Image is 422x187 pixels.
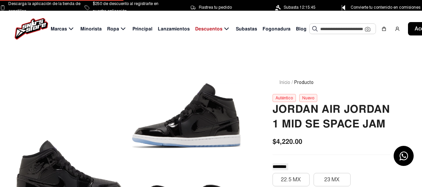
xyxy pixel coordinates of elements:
font: Descuentos [195,26,223,32]
font: Lanzamientos [158,26,190,32]
img: compras [381,26,387,31]
font: Rastrea tu pedido [199,5,232,10]
font: Auténtico [276,96,293,100]
font: Nuevo [302,96,314,100]
img: logo [15,18,48,39]
font: Blog [296,26,307,32]
img: Buscar [312,26,318,31]
font: Subasta 12:15:45 [284,5,316,10]
img: Icono de punto de control [339,5,348,10]
img: Cámara [365,26,370,32]
font: Principal [132,26,152,32]
font: 23 MX [324,176,340,183]
font: Minorista [80,26,102,32]
font: Descarga la aplicación de la tienda de zapatillas [8,1,80,13]
font: $250 de descuento al registrarte en nuestra aplicación [93,1,158,13]
font: Convierte tu contenido en comisiones [351,5,420,10]
font: 22.5 MX [281,176,301,183]
font: Producto [294,80,314,85]
font: Jordan Air Jordan 1 Mid Se Space Jam [273,102,390,131]
img: usuario [395,26,400,31]
font: Subastas [236,26,257,32]
a: Inicio [279,80,290,85]
font: Fogonadura [263,26,291,32]
font: Ropa [107,26,119,32]
font: Marcas [51,26,67,32]
font: $4,220.00 [273,137,302,146]
button: 23 MX [314,173,351,186]
button: 22.5 MX [273,173,310,186]
font: / [292,80,293,85]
